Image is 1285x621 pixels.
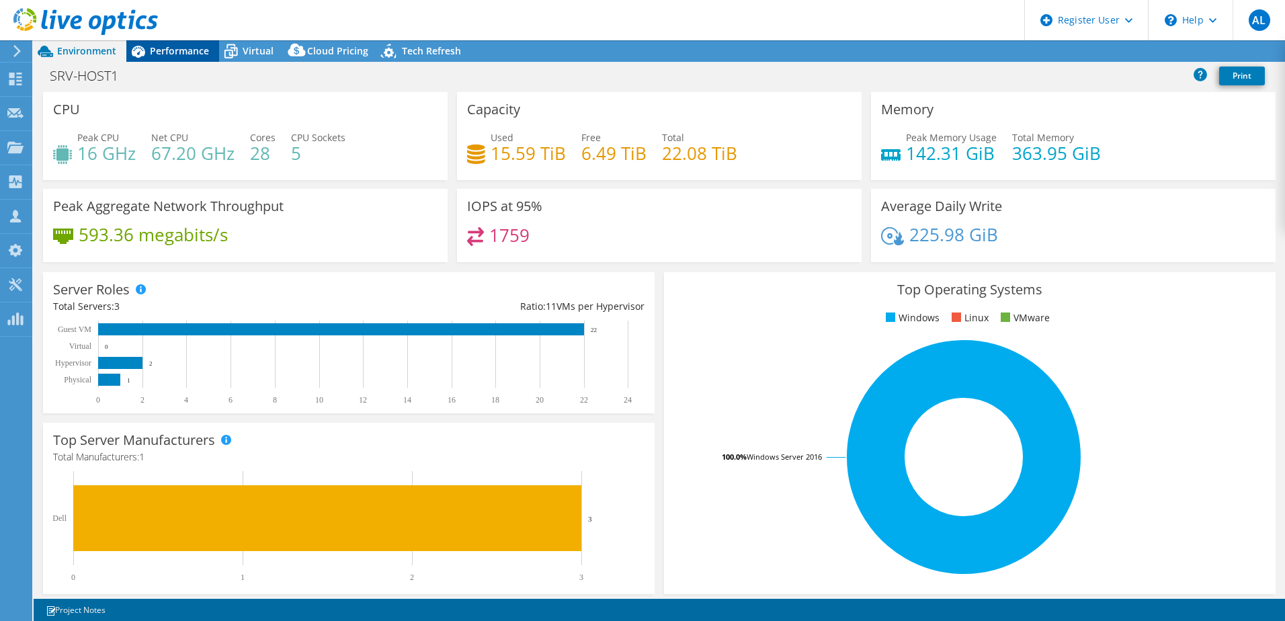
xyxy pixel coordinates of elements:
[71,573,75,582] text: 0
[403,395,411,405] text: 14
[580,395,588,405] text: 22
[55,358,91,368] text: Hypervisor
[273,395,277,405] text: 8
[581,131,601,144] span: Free
[909,227,998,242] h4: 225.98 GiB
[624,395,632,405] text: 24
[53,102,80,117] h3: CPU
[114,300,120,313] span: 3
[591,327,597,333] text: 22
[491,131,513,144] span: Used
[588,515,592,523] text: 3
[662,131,684,144] span: Total
[906,146,997,161] h4: 142.31 GiB
[105,343,108,350] text: 0
[491,146,566,161] h4: 15.59 TiB
[151,146,235,161] h4: 67.20 GHz
[491,395,499,405] text: 18
[151,131,188,144] span: Net CPU
[881,102,934,117] h3: Memory
[662,146,737,161] h4: 22.08 TiB
[467,102,520,117] h3: Capacity
[127,377,130,384] text: 1
[149,360,153,367] text: 2
[291,146,345,161] h4: 5
[402,44,461,57] span: Tech Refresh
[229,395,233,405] text: 6
[53,199,284,214] h3: Peak Aggregate Network Throughput
[349,299,645,314] div: Ratio: VMs per Hypervisor
[1219,67,1265,85] a: Print
[44,69,139,83] h1: SRV-HOST1
[250,146,276,161] h4: 28
[307,44,368,57] span: Cloud Pricing
[243,44,274,57] span: Virtual
[57,44,116,57] span: Environment
[906,131,997,144] span: Peak Memory Usage
[69,341,92,351] text: Virtual
[1165,14,1177,26] svg: \n
[315,395,323,405] text: 10
[53,433,215,448] h3: Top Server Manufacturers
[139,450,144,463] span: 1
[79,227,228,242] h4: 593.36 megabits/s
[53,299,349,314] div: Total Servers:
[581,146,647,161] h4: 6.49 TiB
[1012,146,1101,161] h4: 363.95 GiB
[36,602,115,618] a: Project Notes
[489,228,530,243] h4: 1759
[96,395,100,405] text: 0
[77,131,119,144] span: Peak CPU
[58,325,91,334] text: Guest VM
[546,300,556,313] span: 11
[882,310,940,325] li: Windows
[359,395,367,405] text: 12
[747,452,822,462] tspan: Windows Server 2016
[410,573,414,582] text: 2
[150,44,209,57] span: Performance
[674,282,1266,297] h3: Top Operating Systems
[64,375,91,384] text: Physical
[52,513,67,523] text: Dell
[250,131,276,144] span: Cores
[241,573,245,582] text: 1
[53,450,645,464] h4: Total Manufacturers:
[77,146,136,161] h4: 16 GHz
[291,131,345,144] span: CPU Sockets
[881,199,1002,214] h3: Average Daily Write
[1249,9,1270,31] span: AL
[184,395,188,405] text: 4
[948,310,989,325] li: Linux
[536,395,544,405] text: 20
[579,573,583,582] text: 3
[997,310,1050,325] li: VMware
[1012,131,1074,144] span: Total Memory
[467,199,542,214] h3: IOPS at 95%
[448,395,456,405] text: 16
[53,282,130,297] h3: Server Roles
[722,452,747,462] tspan: 100.0%
[140,395,144,405] text: 2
